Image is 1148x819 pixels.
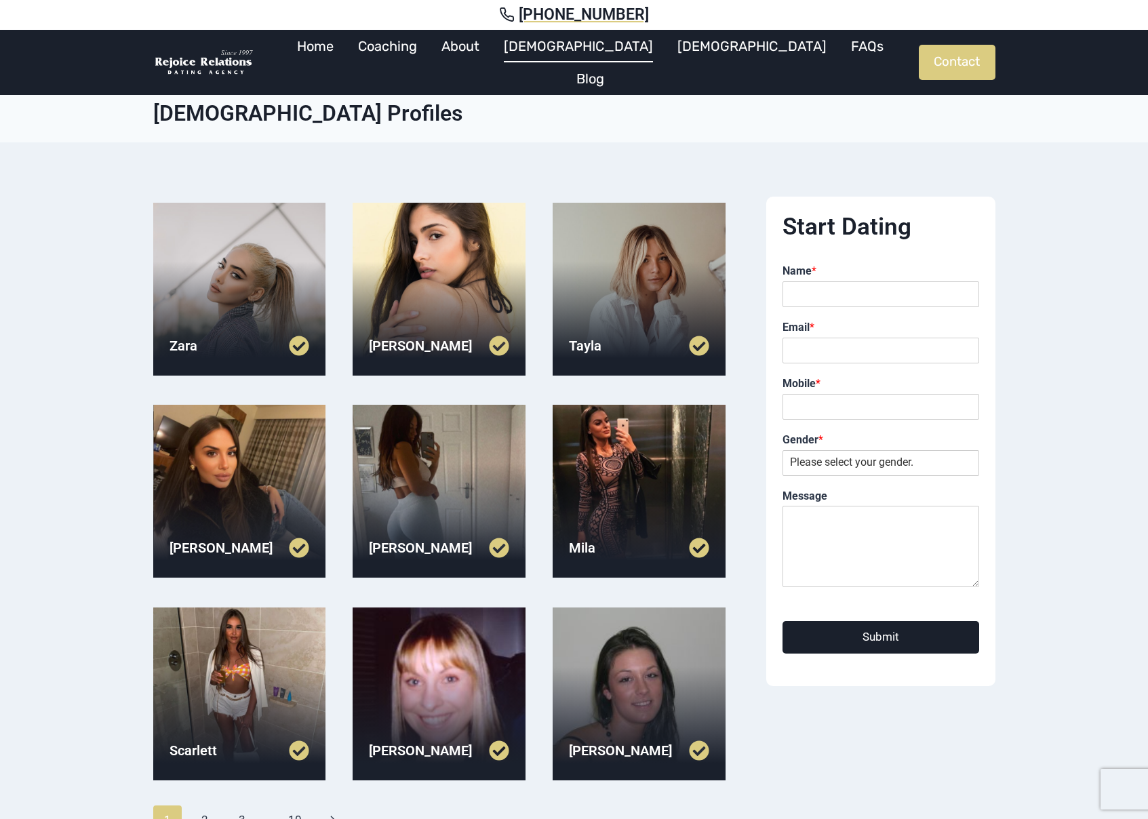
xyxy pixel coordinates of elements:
a: [DEMOGRAPHIC_DATA] [665,30,839,62]
h2: Start Dating [783,213,979,241]
button: Submit [783,621,979,653]
a: Blog [564,62,616,95]
img: Rejoice Relations [153,49,255,77]
label: Mobile [783,377,979,391]
a: [PHONE_NUMBER] [16,5,1132,24]
a: FAQs [839,30,896,62]
input: Mobile [783,394,979,420]
span: [PHONE_NUMBER] [519,5,649,24]
label: Email [783,321,979,335]
label: Name [783,264,979,279]
a: About [429,30,492,62]
a: [DEMOGRAPHIC_DATA] [492,30,665,62]
a: Coaching [346,30,429,62]
a: Contact [919,45,995,80]
label: Message [783,490,979,504]
h1: [DEMOGRAPHIC_DATA] Profiles [153,100,995,126]
label: Gender [783,433,979,447]
a: Home [285,30,346,62]
nav: Primary [262,30,919,95]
